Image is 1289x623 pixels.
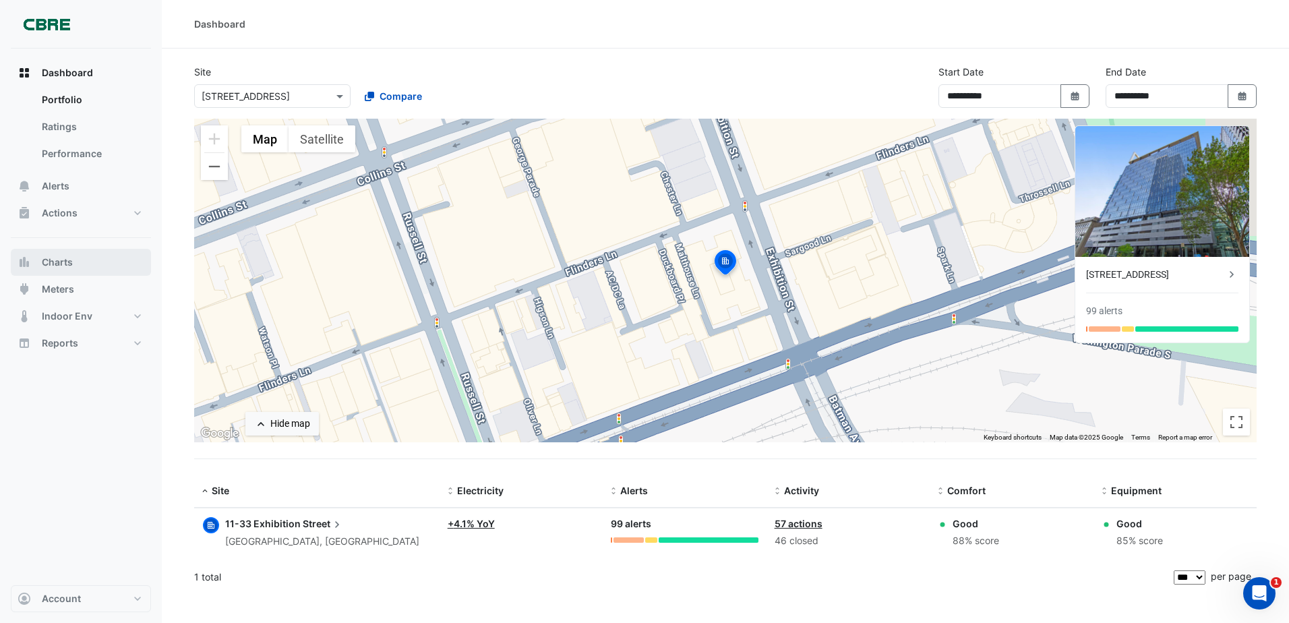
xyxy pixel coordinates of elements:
img: 11-33 Exhibition Street [1075,126,1249,257]
button: Dashboard [11,59,151,86]
button: Indoor Env [11,303,151,330]
img: site-pin-selected.svg [711,248,740,280]
button: Hide map [245,412,319,436]
app-icon: Actions [18,206,31,220]
label: Site [194,65,211,79]
button: Zoom in [201,125,228,152]
a: +4.1% YoY [448,518,495,529]
label: Start Date [938,65,984,79]
div: Dashboard [194,17,245,31]
img: Company Logo [16,11,77,38]
div: 85% score [1116,533,1163,549]
span: Street [303,516,344,531]
span: 11-33 Exhibition [225,518,301,529]
span: Charts [42,256,73,269]
button: Meters [11,276,151,303]
a: Ratings [31,113,151,140]
div: [STREET_ADDRESS] [1086,268,1225,282]
div: 46 closed [775,533,922,549]
button: Compare [356,84,431,108]
button: Keyboard shortcuts [984,433,1042,442]
div: Good [953,516,999,531]
a: Terms (opens in new tab) [1131,434,1150,441]
label: End Date [1106,65,1146,79]
a: Portfolio [31,86,151,113]
button: Reports [11,330,151,357]
fa-icon: Select Date [1069,90,1081,102]
fa-icon: Select Date [1236,90,1249,102]
div: 99 alerts [611,516,758,532]
div: [GEOGRAPHIC_DATA], [GEOGRAPHIC_DATA] [225,534,419,550]
app-icon: Dashboard [18,66,31,80]
span: 1 [1271,577,1282,588]
button: Alerts [11,173,151,200]
button: Charts [11,249,151,276]
span: Site [212,485,229,496]
span: Account [42,592,81,605]
span: Map data ©2025 Google [1050,434,1123,441]
button: Show satellite imagery [289,125,355,152]
div: Good [1116,516,1163,531]
app-icon: Meters [18,283,31,296]
app-icon: Alerts [18,179,31,193]
img: Google [198,425,242,442]
iframe: Intercom live chat [1243,577,1276,610]
div: Hide map [270,417,310,431]
span: Reports [42,336,78,350]
span: Equipment [1111,485,1162,496]
span: Dashboard [42,66,93,80]
span: Electricity [457,485,504,496]
div: 99 alerts [1086,304,1122,318]
span: Alerts [42,179,69,193]
span: Comfort [947,485,986,496]
span: Meters [42,283,74,296]
button: Toggle fullscreen view [1223,409,1250,436]
app-icon: Reports [18,336,31,350]
span: Activity [784,485,819,496]
app-icon: Indoor Env [18,309,31,323]
span: Compare [380,89,422,103]
a: Open this area in Google Maps (opens a new window) [198,425,242,442]
button: Show street map [241,125,289,152]
div: Dashboard [11,86,151,173]
a: Performance [31,140,151,167]
span: Alerts [620,485,648,496]
div: 88% score [953,533,999,549]
span: per page [1211,570,1251,582]
button: Account [11,585,151,612]
button: Actions [11,200,151,227]
span: Indoor Env [42,309,92,323]
button: Zoom out [201,153,228,180]
app-icon: Charts [18,256,31,269]
a: 57 actions [775,518,822,529]
div: 1 total [194,560,1171,594]
span: Actions [42,206,78,220]
a: Report a map error [1158,434,1212,441]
